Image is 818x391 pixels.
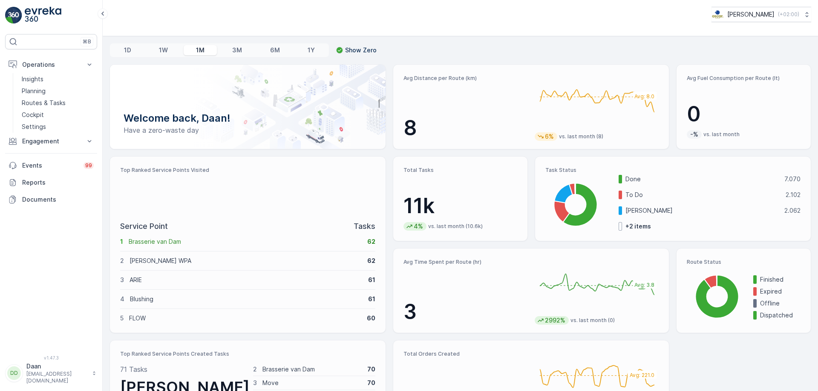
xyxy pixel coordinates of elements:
[22,111,44,119] p: Cockpit
[22,75,43,83] p: Insights
[120,220,168,232] p: Service Point
[760,287,801,296] p: Expired
[559,133,603,140] p: vs. last month (8)
[778,11,799,18] p: ( +02:00 )
[120,276,124,284] p: 3
[262,365,362,374] p: Brasserie van Dam
[18,73,97,85] a: Insights
[354,220,375,232] p: Tasks
[687,101,801,127] p: 0
[262,379,362,387] p: Move
[22,123,46,131] p: Settings
[760,275,801,284] p: Finished
[403,115,528,141] p: 8
[22,137,80,146] p: Engagement
[5,362,97,384] button: DDDaan[EMAIL_ADDRESS][DOMAIN_NAME]
[545,167,801,174] p: Task Status
[85,162,92,169] p: 99
[22,99,66,107] p: Routes & Tasks
[760,299,801,308] p: Offline
[5,174,97,191] a: Reports
[83,38,91,45] p: ⌘B
[120,237,123,246] p: 1
[232,46,242,54] p: 3M
[403,351,528,357] p: Total Orders Created
[367,365,375,374] p: 70
[22,87,46,95] p: Planning
[129,314,361,323] p: FLOW
[120,167,375,174] p: Top Ranked Service Points Visited
[703,131,740,138] p: vs. last month
[367,257,375,265] p: 62
[625,206,779,215] p: [PERSON_NAME]
[22,195,94,204] p: Documents
[26,371,88,384] p: [EMAIL_ADDRESS][DOMAIN_NAME]
[124,111,372,125] p: Welcome back, Daan!
[784,206,801,215] p: 2.062
[18,85,97,97] a: Planning
[625,222,651,231] p: + 2 items
[130,276,363,284] p: ARIE
[5,191,97,208] a: Documents
[129,237,362,246] p: Brasserie van Dam
[367,314,375,323] p: 60
[22,178,94,187] p: Reports
[403,259,528,265] p: Avg Time Spent per Route (hr)
[625,191,780,199] p: To Do
[687,259,801,265] p: Route Status
[253,365,257,374] p: 2
[368,295,375,303] p: 61
[18,109,97,121] a: Cockpit
[367,379,375,387] p: 70
[544,316,566,325] p: 2992%
[120,257,124,265] p: 2
[124,125,372,135] p: Have a zero-waste day
[711,10,724,19] img: basis-logo_rgb2x.png
[570,317,615,324] p: vs. last month (0)
[120,314,124,323] p: 5
[784,175,801,183] p: 7.070
[345,46,377,54] p: Show Zero
[5,56,97,73] button: Operations
[760,311,801,320] p: Dispatched
[687,75,801,82] p: Avg Fuel Consumption per Route (lt)
[120,295,124,303] p: 4
[403,193,517,219] p: 11k
[5,133,97,150] button: Engagement
[26,362,88,371] p: Daan
[403,299,528,325] p: 3
[786,191,801,199] p: 2.102
[428,223,483,230] p: vs. last month (10.6k)
[22,161,78,170] p: Events
[308,46,315,54] p: 1Y
[5,7,22,24] img: logo
[196,46,204,54] p: 1M
[5,157,97,174] a: Events99
[124,46,131,54] p: 1D
[368,276,375,284] p: 61
[403,75,528,82] p: Avg Distance per Route (km)
[544,132,555,141] p: 6%
[130,257,362,265] p: [PERSON_NAME] WPA
[625,175,779,183] p: Done
[18,97,97,109] a: Routes & Tasks
[159,46,168,54] p: 1W
[270,46,280,54] p: 6M
[7,366,21,380] div: DD
[689,130,699,139] p: -%
[727,10,775,19] p: [PERSON_NAME]
[120,364,147,374] p: 71 Tasks
[403,167,517,174] p: Total Tasks
[25,7,61,24] img: logo_light-DOdMpM7g.png
[711,7,811,22] button: [PERSON_NAME](+02:00)
[367,237,375,246] p: 62
[130,295,363,303] p: Blushing
[120,351,375,357] p: Top Ranked Service Points Created Tasks
[18,121,97,133] a: Settings
[22,60,80,69] p: Operations
[413,222,424,231] p: 4%
[253,379,257,387] p: 3
[5,355,97,360] span: v 1.47.3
